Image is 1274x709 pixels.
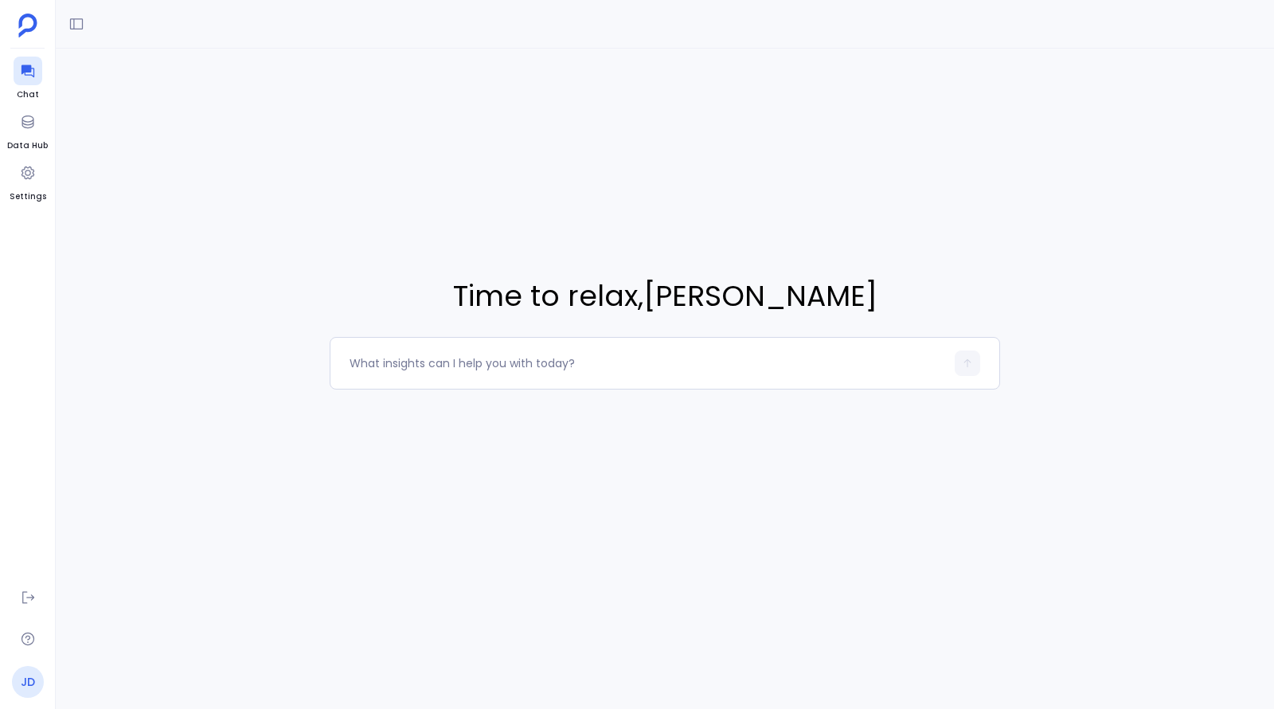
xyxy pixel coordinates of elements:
span: Time to relax , [PERSON_NAME] [330,275,1000,318]
a: Data Hub [7,108,48,152]
span: Chat [14,88,42,101]
a: JD [12,666,44,698]
img: petavue logo [18,14,37,37]
span: Settings [10,190,46,203]
a: Chat [14,57,42,101]
span: Data Hub [7,139,48,152]
a: Settings [10,159,46,203]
